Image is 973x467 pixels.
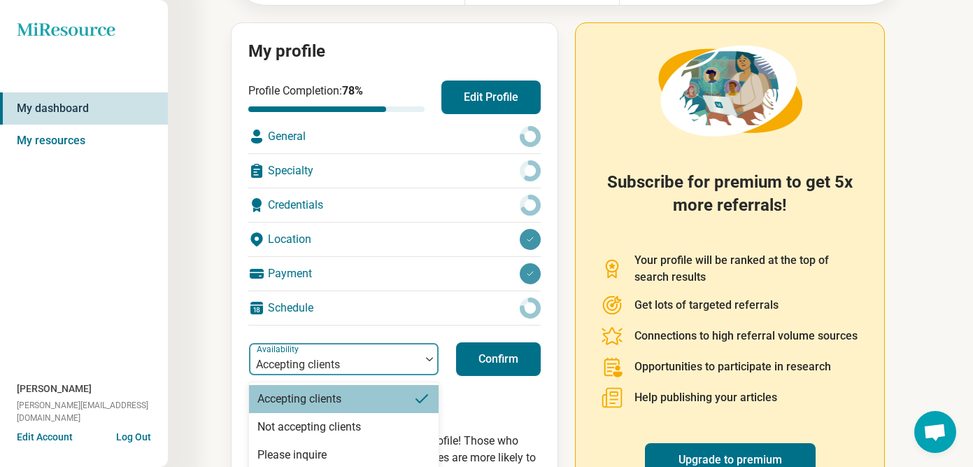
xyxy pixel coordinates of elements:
p: Get lots of targeted referrals [634,297,779,314]
label: Availability [257,344,301,354]
div: Not accepting clients [257,419,361,435]
div: General [248,120,541,153]
span: 78 % [342,84,363,97]
p: Opportunities to participate in research [634,358,831,375]
div: Open chat [914,411,956,453]
span: [PERSON_NAME][EMAIL_ADDRESS][DOMAIN_NAME] [17,399,168,424]
div: Specialty [248,154,541,188]
div: Schedule [248,291,541,325]
button: Log Out [116,430,151,441]
p: Your profile will be ranked at the top of search results [634,252,859,286]
div: Profile Completion: [248,83,425,112]
h2: My profile [248,40,541,64]
p: Connections to high referral volume sources [634,328,858,344]
div: Please inquire [257,447,327,463]
div: Accepting clients [257,391,341,407]
p: Help publishing your articles [634,389,777,406]
button: Edit Account [17,430,73,445]
div: Location [248,223,541,256]
h2: Subscribe for premium to get 5x more referrals! [601,171,859,235]
p: Last updated: [DATE] [248,379,439,393]
div: Credentials [248,188,541,222]
div: Payment [248,257,541,291]
button: Edit Profile [441,81,541,114]
button: Confirm [456,342,541,376]
span: [PERSON_NAME] [17,382,92,396]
